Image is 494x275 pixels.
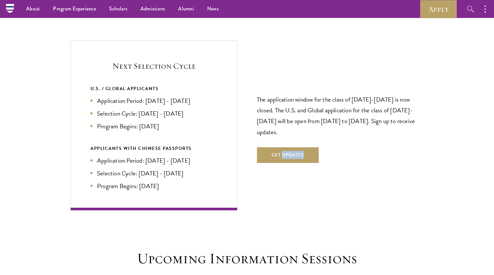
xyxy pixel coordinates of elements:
li: Application Period: [DATE] - [DATE] [91,156,217,165]
li: Selection Cycle: [DATE] - [DATE] [91,109,217,118]
div: APPLICANTS WITH CHINESE PASSPORTS [91,144,217,153]
h5: Next Selection Cycle [91,60,217,72]
button: Get Updates [257,147,319,163]
li: Application Period: [DATE] - [DATE] [91,96,217,105]
div: U.S. / GLOBAL APPLICANTS [91,85,217,93]
p: The application window for the class of [DATE]-[DATE] is now closed. The U.S. and Global applicat... [257,94,423,137]
h2: Upcoming Information Sessions [134,250,360,268]
li: Program Begins: [DATE] [91,121,217,131]
li: Program Begins: [DATE] [91,181,217,191]
li: Selection Cycle: [DATE] - [DATE] [91,169,217,178]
